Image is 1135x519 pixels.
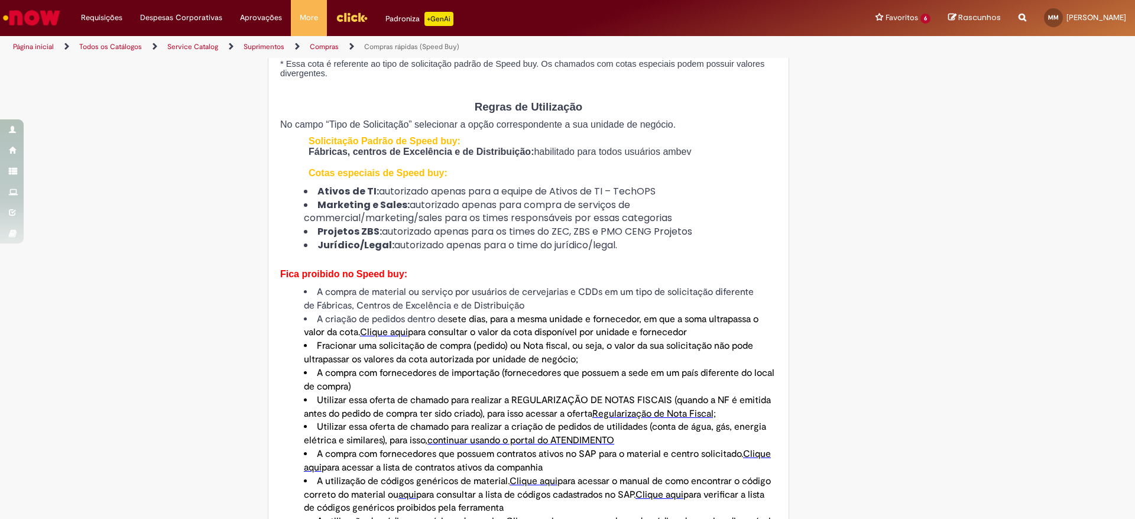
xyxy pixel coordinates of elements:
li: Utilizar essa oferta de chamado para realizar a REGULARIZAÇÃO DE NOTAS FISCAIS (quando a NF é emi... [304,394,777,421]
li: A utilização de códigos genéricos de material. [304,475,777,515]
li: Utilizar essa oferta de chamado para realizar a criação de pedidos de utilidades (conta de água, ... [304,420,777,447]
span: Despesas Corporativas [140,12,222,24]
ul: Trilhas de página [9,36,748,58]
span: Solicitação Padrão de Speed buy: [309,136,461,146]
span: No campo “Tipo de Solicitação” selecionar a opção correspondente a sua unidade de negócio. [280,119,676,129]
li: A compra com fornecedores de importação (fornecedores que possuem a sede em um país diferente do ... [304,366,777,394]
span: autorizado apenas para compra de serviços de commercial/marketing/sales para os times responsávei... [304,198,672,225]
p: +GenAi [424,12,453,26]
li: A compra de material ou serviço por usuários de cervejarias e CDDs em um tipo de solicitação dife... [304,286,777,313]
div: Padroniza [385,12,453,26]
span: 6 [920,14,930,24]
strong: Ativos [317,184,350,198]
span: * Essa cota é referente ao tipo de solicitação padrão de Speed buy. Os chamados com cotas especia... [280,59,764,78]
img: ServiceNow [1,6,62,30]
span: Fica proibido no Speed buy: [280,269,407,279]
span: Cotas especiais de Speed buy: [309,168,447,178]
li: A compra com fornecedores que possuem contratos ativos no SAP para o material e centro solicitado. [304,447,777,475]
a: Clique aqui [510,475,557,487]
span: Aprovações [240,12,282,24]
span: Regras de Utilização [475,100,582,113]
span: habilitado para todos usuários ambev [534,147,691,157]
a: Clique aqui [360,326,408,338]
a: Service Catalog [167,42,218,51]
a: continuar usando o portal do ATENDIMENTO [427,434,614,446]
a: Compras [310,42,339,51]
span: autorizado apenas para os times do ZEC, ZBS e PMO CENG Projetos [382,225,692,238]
a: Compras rápidas (Speed Buy) [364,42,459,51]
span: Fábricas, centros de Excelência e de Distribuição: [309,147,534,157]
a: Rascunhos [948,12,1001,24]
span: [PERSON_NAME] [1066,12,1126,22]
span: para verificar a lista de códigos genéricos proibidos pela ferramenta [304,489,764,514]
a: Clique aqui [635,489,683,501]
span: Rascunhos [958,12,1001,23]
span: More [300,12,318,24]
img: click_logo_yellow_360x200.png [336,8,368,26]
a: Clique aqui [304,448,771,473]
span: MM [1048,14,1059,21]
strong: Marketing e Sales: [317,198,410,212]
a: Página inicial [13,42,54,51]
span: sete dias, para a mesma unidade e fornecedor, em que a soma ultrapassa o valor da cota. [304,313,758,339]
a: Suprimentos [244,42,284,51]
span: para consultar a lista de códigos cadastrados no SAP. [416,489,635,501]
li: A criação de pedidos dentro de [304,313,777,340]
span: para consultar o valor da cota disponível por unidade e fornecedor [408,326,687,338]
strong: de TI: [352,184,379,198]
a: Regularização de Nota Fiscal; [592,408,716,420]
li: Fracionar uma solicitação de compra (pedido) ou Nota fiscal, ou seja, o valor da sua solicitação ... [304,339,777,366]
strong: Projetos ZBS: [317,225,382,238]
strong: Jurídico/Legal: [317,238,394,252]
span: autorizado apenas para a equipe de Ativos de TI – TechOPS [350,184,656,198]
span: Favoritos [886,12,918,24]
a: Todos os Catálogos [79,42,142,51]
span: autorizado apenas para o time do jurídico/legal. [394,238,617,252]
a: aqui [398,489,416,501]
span: para acessar a lista de contratos ativos da companhia [322,462,543,473]
span: Requisições [81,12,122,24]
span: para acessar o manual de como encontrar o código correto do material ou [304,475,771,501]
